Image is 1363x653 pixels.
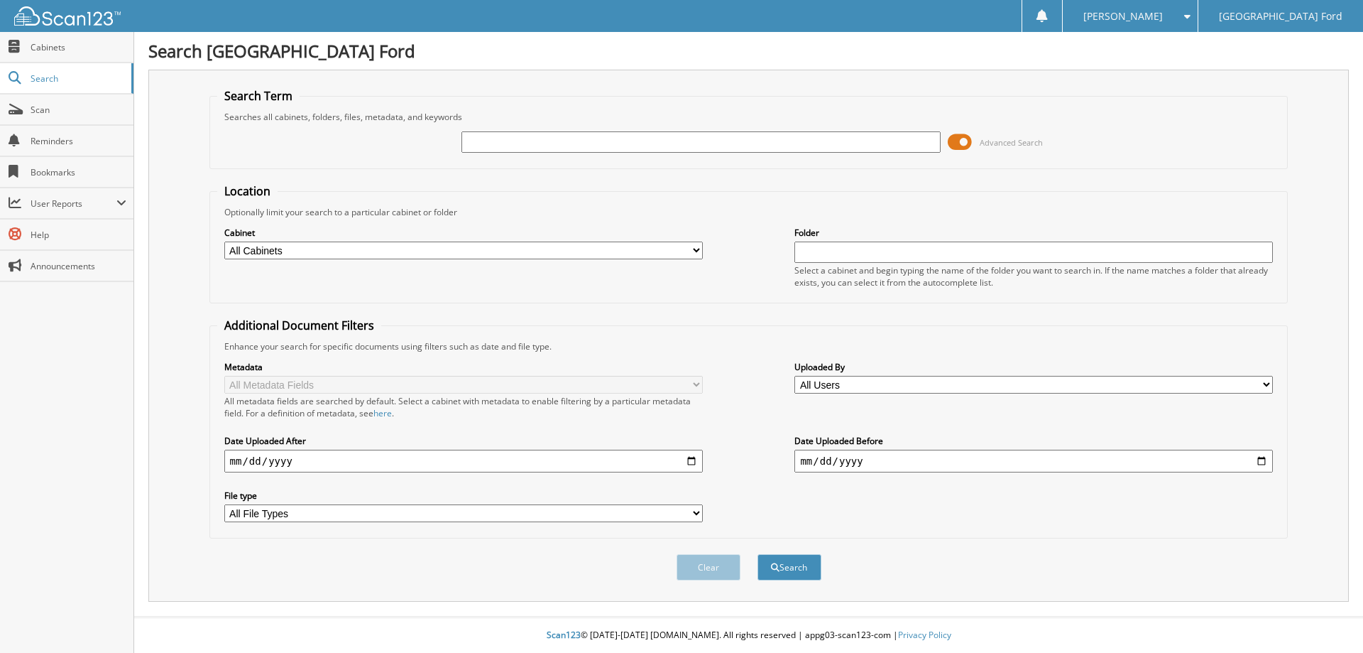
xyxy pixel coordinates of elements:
[31,198,116,210] span: User Reports
[224,227,703,239] label: Cabinet
[217,111,1281,123] div: Searches all cabinets, folders, files, metadata, and keywords
[794,264,1273,288] div: Select a cabinet and begin typing the name of the folder you want to search in. If the name match...
[794,227,1273,239] label: Folder
[148,39,1349,63] h1: Search [GEOGRAPHIC_DATA] Ford
[217,318,381,333] legend: Additional Document Filters
[217,206,1281,218] div: Optionally limit your search to a particular cabinet or folder
[547,629,581,641] span: Scan123
[31,104,126,116] span: Scan
[134,618,1363,653] div: © [DATE]-[DATE] [DOMAIN_NAME]. All rights reserved | appg03-scan123-com |
[31,166,126,178] span: Bookmarks
[31,135,126,147] span: Reminders
[217,88,300,104] legend: Search Term
[31,260,126,272] span: Announcements
[217,183,278,199] legend: Location
[373,407,392,419] a: here
[224,395,703,419] div: All metadata fields are searched by default. Select a cabinet with metadata to enable filtering b...
[794,450,1273,473] input: end
[224,361,703,373] label: Metadata
[898,629,951,641] a: Privacy Policy
[1083,12,1163,21] span: [PERSON_NAME]
[31,41,126,53] span: Cabinets
[31,229,126,241] span: Help
[14,6,121,26] img: scan123-logo-white.svg
[794,435,1273,447] label: Date Uploaded Before
[757,554,821,581] button: Search
[224,490,703,502] label: File type
[31,72,124,85] span: Search
[1219,12,1342,21] span: [GEOGRAPHIC_DATA] Ford
[980,137,1043,148] span: Advanced Search
[217,340,1281,352] div: Enhance your search for specific documents using filters such as date and file type.
[677,554,740,581] button: Clear
[224,450,703,473] input: start
[224,435,703,447] label: Date Uploaded After
[794,361,1273,373] label: Uploaded By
